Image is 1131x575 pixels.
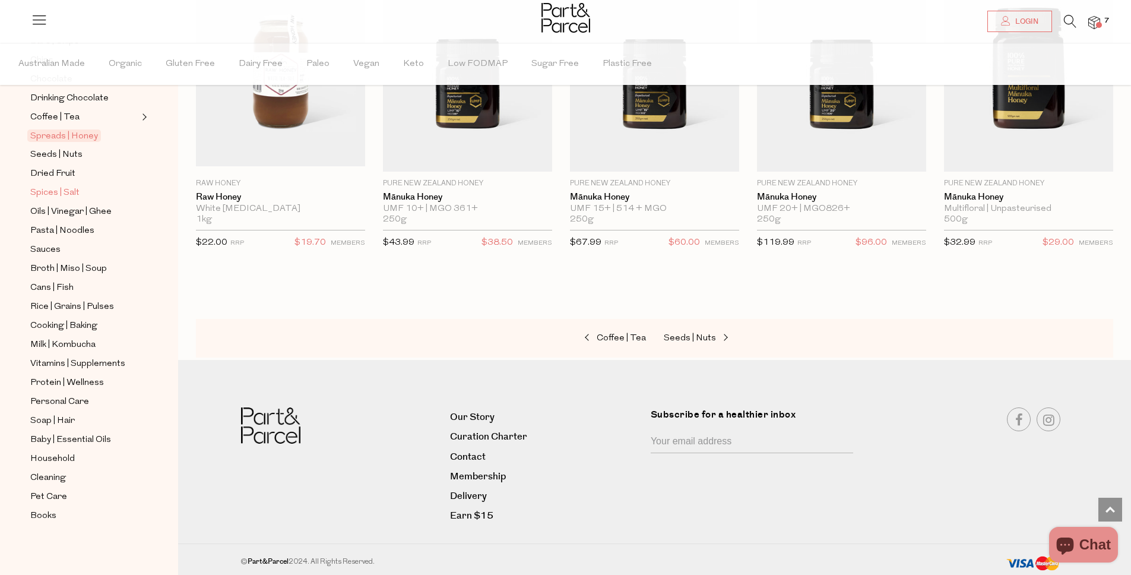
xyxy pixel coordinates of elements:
[30,280,138,295] a: Cans | Fish
[30,299,138,314] a: Rice | Grains | Pulses
[417,240,431,247] small: RRP
[944,214,968,225] span: 500g
[651,407,860,431] label: Subscribe for a healthier inbox
[30,186,80,200] span: Spices | Salt
[30,242,138,257] a: Sauces
[30,375,138,390] a: Protein | Wellness
[383,204,552,214] div: UMF 10+ | MGO 361+
[570,192,739,203] a: Mānuka Honey
[757,238,794,247] span: $119.99
[403,43,424,85] span: Keto
[450,449,642,465] a: Contact
[18,43,85,85] span: Australian Made
[30,395,89,409] span: Personal Care
[1046,527,1122,565] inbox-online-store-chat: Shopify online store chat
[1043,235,1074,251] span: $29.00
[30,204,138,219] a: Oils | Vinegar | Ghee
[383,192,552,203] a: Mānuka Honey
[30,376,104,390] span: Protein | Wellness
[481,235,513,251] span: $38.50
[30,281,74,295] span: Cans | Fish
[30,338,96,352] span: Milk | Kombucha
[30,432,138,447] a: Baby | Essential Oils
[109,43,142,85] span: Organic
[450,469,642,485] a: Membership
[306,43,330,85] span: Paleo
[30,147,138,162] a: Seeds | Nuts
[30,319,97,333] span: Cooking | Baking
[669,235,700,251] span: $60.00
[527,331,646,346] a: Coffee | Tea
[664,334,716,343] span: Seeds | Nuts
[1088,16,1100,29] a: 7
[797,240,811,247] small: RRP
[30,129,138,143] a: Spreads | Honey
[892,240,926,247] small: MEMBERS
[944,192,1113,203] a: Mānuka Honey
[944,178,1113,189] p: Pure New Zealand Honey
[1101,15,1112,26] span: 7
[664,331,782,346] a: Seeds | Nuts
[139,110,147,124] button: Expand/Collapse Coffee | Tea
[353,43,379,85] span: Vegan
[241,407,300,444] img: Part&Parcel
[30,110,80,125] span: Coffee | Tea
[230,240,244,247] small: RRP
[978,240,992,247] small: RRP
[1006,556,1060,571] img: payment-methods.png
[531,43,579,85] span: Sugar Free
[30,413,138,428] a: Soap | Hair
[248,557,289,567] b: Part&Parcel
[944,204,1113,214] div: Multifloral | Unpasteurised
[448,43,508,85] span: Low FODMAP
[1079,240,1113,247] small: MEMBERS
[450,429,642,445] a: Curation Charter
[30,261,138,276] a: Broth | Miso | Soup
[30,318,138,333] a: Cooking | Baking
[30,91,109,106] span: Drinking Chocolate
[196,192,365,203] a: Raw Honey
[30,337,138,352] a: Milk | Kombucha
[30,110,138,125] a: Coffee | Tea
[30,148,83,162] span: Seeds | Nuts
[27,129,101,142] span: Spreads | Honey
[30,91,138,106] a: Drinking Chocolate
[518,240,552,247] small: MEMBERS
[239,43,283,85] span: Dairy Free
[757,214,781,225] span: 250g
[196,238,227,247] span: $22.00
[196,204,365,214] div: White [MEDICAL_DATA]
[604,240,618,247] small: RRP
[757,204,926,214] div: UMF 20+ | MGO826+
[856,235,887,251] span: $96.00
[570,238,601,247] span: $67.99
[30,185,138,200] a: Spices | Salt
[30,300,114,314] span: Rice | Grains | Pulses
[166,43,215,85] span: Gluten Free
[383,238,414,247] span: $43.99
[30,509,56,523] span: Books
[30,470,138,485] a: Cleaning
[30,451,138,466] a: Household
[757,192,926,203] a: Mānuka Honey
[331,240,365,247] small: MEMBERS
[597,334,646,343] span: Coffee | Tea
[30,167,75,181] span: Dried Fruit
[30,166,138,181] a: Dried Fruit
[30,489,138,504] a: Pet Care
[30,223,138,238] a: Pasta | Noodles
[651,431,853,453] input: Your email address
[383,178,552,189] p: Pure New Zealand Honey
[30,224,94,238] span: Pasta | Noodles
[30,205,112,219] span: Oils | Vinegar | Ghee
[705,240,739,247] small: MEMBERS
[30,452,75,466] span: Household
[541,3,590,33] img: Part&Parcel
[30,262,107,276] span: Broth | Miso | Soup
[30,357,125,371] span: Vitamins | Supplements
[450,488,642,504] a: Delivery
[603,43,652,85] span: Plastic Free
[757,178,926,189] p: Pure New Zealand Honey
[196,178,365,189] p: Raw Honey
[30,433,111,447] span: Baby | Essential Oils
